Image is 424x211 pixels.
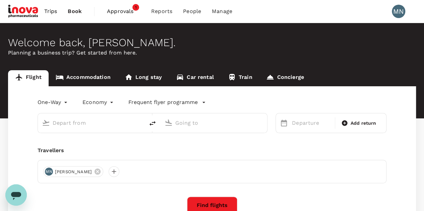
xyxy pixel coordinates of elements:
span: Manage [212,7,232,15]
div: Economy [82,97,115,108]
input: Depart from [53,118,130,128]
button: Frequent flyer programme [128,98,206,106]
div: MN [45,168,53,176]
span: Trips [44,7,57,15]
button: Open [262,122,264,123]
a: Flight [8,70,49,86]
p: Frequent flyer programme [128,98,198,106]
div: Travellers [38,146,386,154]
button: delete [144,115,161,131]
a: Train [221,70,259,86]
div: MN [392,5,405,18]
p: Departure [292,119,331,127]
iframe: Button to launch messaging window [5,184,27,206]
button: Open [140,122,141,123]
span: People [183,7,201,15]
p: Planning a business trip? Get started from here. [8,49,416,57]
span: Book [68,7,82,15]
a: Accommodation [49,70,118,86]
a: Concierge [259,70,311,86]
span: [PERSON_NAME] [51,169,96,175]
input: Going to [175,118,253,128]
span: 1 [132,4,139,11]
img: iNova Pharmaceuticals [8,4,39,19]
a: Long stay [118,70,169,86]
span: Reports [151,7,172,15]
div: One-Way [38,97,69,108]
span: Approvals [107,7,140,15]
span: Add return [351,120,376,127]
div: Welcome back , [PERSON_NAME] . [8,36,416,49]
div: MN[PERSON_NAME] [43,166,103,177]
a: Car rental [169,70,221,86]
